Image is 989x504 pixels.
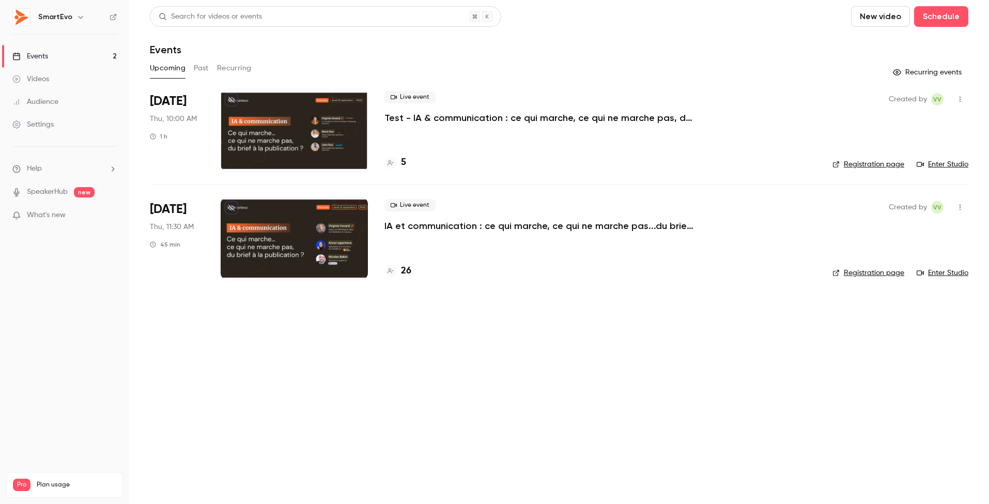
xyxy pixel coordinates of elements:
span: Pro [13,479,30,491]
span: Plan usage [37,481,116,489]
button: Schedule [914,6,968,27]
span: Live event [384,199,436,211]
a: 5 [384,156,406,170]
a: Test - IA & communication : ce qui marche, ce qui ne marche pas, du brief à la publication ? [384,112,694,124]
span: Virginie Vovard [931,93,944,105]
div: 45 min [150,240,180,249]
span: new [74,187,95,197]
div: Audience [12,97,58,107]
span: Created by [889,93,927,105]
li: help-dropdown-opener [12,163,117,174]
a: Enter Studio [917,159,968,170]
div: Sep 25 Thu, 11:30 AM (Europe/Paris) [150,197,204,280]
span: Thu, 10:00 AM [150,114,197,124]
div: Events [12,51,48,62]
button: Recurring events [888,64,968,81]
a: Registration page [832,159,904,170]
img: SmartEvo [13,9,29,25]
span: Virginie Vovard [931,201,944,213]
button: Past [194,60,209,77]
div: 1 h [150,132,167,141]
button: Upcoming [150,60,186,77]
a: IA et communication : ce qui marche, ce qui ne marche pas...du brief à la publication ? [384,220,694,232]
a: Registration page [832,268,904,278]
div: Sep 18 Thu, 10:00 AM (Europe/Paris) [150,89,204,172]
span: What's new [27,210,66,221]
a: 26 [384,264,411,278]
span: Help [27,163,42,174]
div: Settings [12,119,54,130]
span: Created by [889,201,927,213]
h4: 5 [401,156,406,170]
button: New video [851,6,910,27]
h6: SmartEvo [38,12,72,22]
h4: 26 [401,264,411,278]
div: Videos [12,74,49,84]
span: VV [933,93,941,105]
div: Search for videos or events [159,11,262,22]
span: Live event [384,91,436,103]
h1: Events [150,43,181,56]
a: SpeakerHub [27,187,68,197]
span: VV [933,201,941,213]
span: [DATE] [150,201,187,218]
button: Recurring [217,60,252,77]
span: [DATE] [150,93,187,110]
span: Thu, 11:30 AM [150,222,194,232]
a: Enter Studio [917,268,968,278]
